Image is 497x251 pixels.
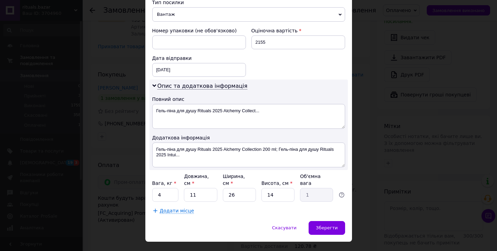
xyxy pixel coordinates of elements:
span: Скасувати [272,225,297,230]
textarea: Гель-піна для душу Rituals 2025 Alchemy Collection 200 ml; Гель-піна для душу Rituals 2025 Intui... [152,143,345,167]
div: Повний опис [152,96,345,103]
span: Зберегти [316,225,338,230]
label: Висота, см [261,180,292,186]
span: Опис та додаткова інформація [157,83,248,90]
label: Довжина, см [184,174,209,186]
div: Об'ємна вага [300,173,333,187]
span: Вантаж [152,7,345,22]
div: Дата відправки [152,55,246,62]
div: Номер упаковки (не обов'язково) [152,27,246,34]
label: Ширина, см [223,174,245,186]
label: Вага, кг [152,180,176,186]
div: Додаткова інформація [152,134,345,141]
span: Додати місце [160,208,194,214]
div: Оціночна вартість [251,27,345,34]
textarea: Гель-піна для душу Rituals 2025 Alchemy Collect... [152,104,345,129]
